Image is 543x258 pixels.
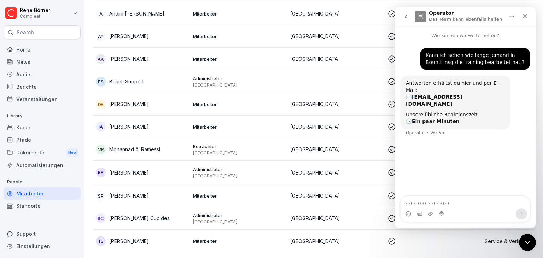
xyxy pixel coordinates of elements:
p: Library [4,110,81,122]
p: [GEOGRAPHIC_DATA] [290,55,382,63]
p: [PERSON_NAME] [109,123,149,130]
div: BS [96,77,106,87]
p: [GEOGRAPHIC_DATA] [193,82,285,88]
div: AK [96,54,106,64]
div: Support [4,228,81,240]
div: Home [4,43,81,56]
p: Andini [PERSON_NAME] [109,10,164,17]
p: [GEOGRAPHIC_DATA] [290,169,382,176]
p: [GEOGRAPHIC_DATA] [290,215,382,222]
p: [GEOGRAPHIC_DATA] [290,10,382,17]
p: Compleat [20,14,50,19]
p: [PERSON_NAME] [109,169,149,176]
div: MR [96,145,106,154]
iframe: Intercom live chat [519,234,536,251]
p: [PERSON_NAME] [109,192,149,199]
div: DB [96,99,106,109]
p: [PERSON_NAME] [109,238,149,245]
p: Rene Börner [20,7,50,13]
div: RB [96,168,106,177]
p: Administrator [193,212,285,218]
div: AP [96,31,106,41]
p: Mitarbeiter [193,193,285,199]
p: Mitarbeiter [193,33,285,40]
p: Mitarbeiter [193,101,285,107]
p: Betrachter [193,143,285,149]
iframe: Intercom live chat [395,7,536,228]
div: New [66,148,78,157]
a: DokumenteNew [4,146,81,159]
div: SC [96,213,106,223]
p: [PERSON_NAME] [109,100,149,108]
p: Bounti Support [109,78,144,85]
a: Veranstaltungen [4,93,81,105]
p: [GEOGRAPHIC_DATA] [193,150,285,156]
p: [PERSON_NAME] [109,55,149,63]
div: IA [96,122,106,132]
a: Standorte [4,200,81,212]
a: News [4,56,81,68]
p: [GEOGRAPHIC_DATA] [290,123,382,130]
p: [GEOGRAPHIC_DATA] [290,192,382,199]
p: Administrator [193,75,285,82]
p: Search [17,29,34,36]
a: Berichte [4,81,81,93]
div: A [96,9,106,19]
p: People [4,176,81,188]
p: Mitarbeiter [193,124,285,130]
div: TS [96,236,106,246]
p: Administrator [193,166,285,172]
p: [GEOGRAPHIC_DATA] [290,100,382,108]
p: Mitarbeiter [193,11,285,17]
a: Pfade [4,134,81,146]
p: Mohannad Al Ramessi [109,146,160,153]
div: SP [96,191,106,201]
p: [GEOGRAPHIC_DATA] [290,146,382,153]
p: Mitarbeiter [193,56,285,62]
a: Einstellungen [4,240,81,252]
p: [GEOGRAPHIC_DATA] [290,33,382,40]
p: [PERSON_NAME] Cupides [109,215,170,222]
a: Audits [4,68,81,81]
a: Kurse [4,121,81,134]
a: Mitarbeiter [4,187,81,200]
p: [PERSON_NAME] [109,33,149,40]
p: [GEOGRAPHIC_DATA] [193,219,285,225]
p: [GEOGRAPHIC_DATA] [290,238,382,245]
div: Dokumente [4,146,81,159]
a: Automatisierungen [4,159,81,171]
p: Mitarbeiter [193,238,285,244]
